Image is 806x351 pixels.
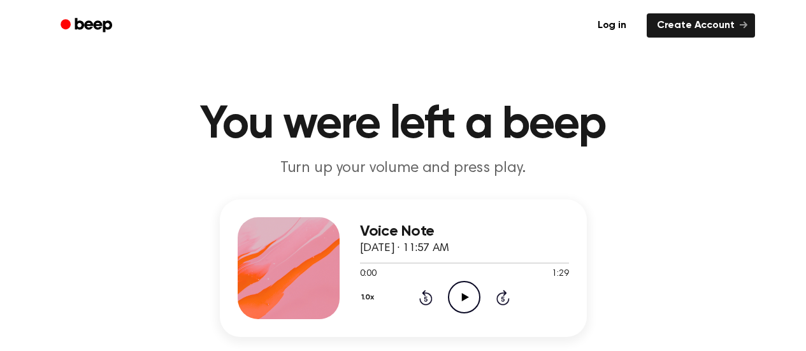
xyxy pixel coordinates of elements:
button: 1.0x [360,287,379,308]
span: [DATE] · 11:57 AM [360,243,449,254]
span: 1:29 [552,268,568,281]
h3: Voice Note [360,223,569,240]
p: Turn up your volume and press play. [159,158,648,179]
a: Beep [52,13,124,38]
a: Create Account [647,13,755,38]
h1: You were left a beep [77,102,730,148]
span: 0:00 [360,268,377,281]
a: Log in [585,11,639,40]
